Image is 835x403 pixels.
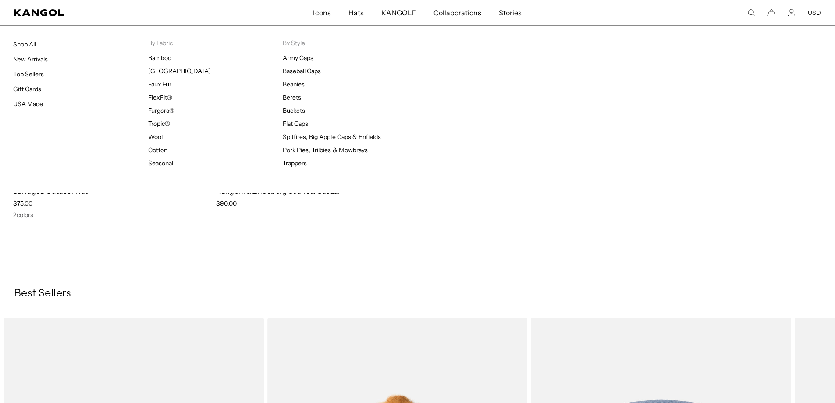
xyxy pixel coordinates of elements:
a: Spitfires, Big Apple Caps & Enfields [283,133,381,141]
a: [GEOGRAPHIC_DATA] [148,67,211,75]
a: Account [788,9,796,17]
a: Top Sellers [13,70,44,78]
a: Buckets [283,107,305,114]
a: Gift Cards [13,85,41,93]
button: USD [808,9,821,17]
a: Pork Pies, Trilbies & Mowbrays [283,146,368,154]
summary: Search here [747,9,755,17]
a: Furgora® [148,107,174,114]
p: By Fabric [148,39,283,47]
a: Flat Caps [283,120,308,128]
a: Seasonal [148,159,173,167]
a: Tropic® [148,120,170,128]
a: Kangol [14,9,208,16]
h3: Best Sellers [14,287,821,300]
a: Cotton [148,146,167,154]
div: 2 colors [13,211,213,219]
a: Shop All [13,40,36,48]
button: Cart [767,9,775,17]
span: $90.00 [216,200,237,207]
a: Trappers [283,159,307,167]
span: $75.00 [13,200,32,207]
a: Bamboo [148,54,171,62]
a: Berets [283,93,301,101]
a: USA Made [13,100,43,108]
a: Wool [148,133,163,141]
p: By Style [283,39,418,47]
a: Army Caps [283,54,313,62]
a: Beanies [283,80,305,88]
a: Baseball Caps [283,67,321,75]
a: New Arrivals [13,55,48,63]
a: FlexFit® [148,93,172,101]
a: Faux Fur [148,80,171,88]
